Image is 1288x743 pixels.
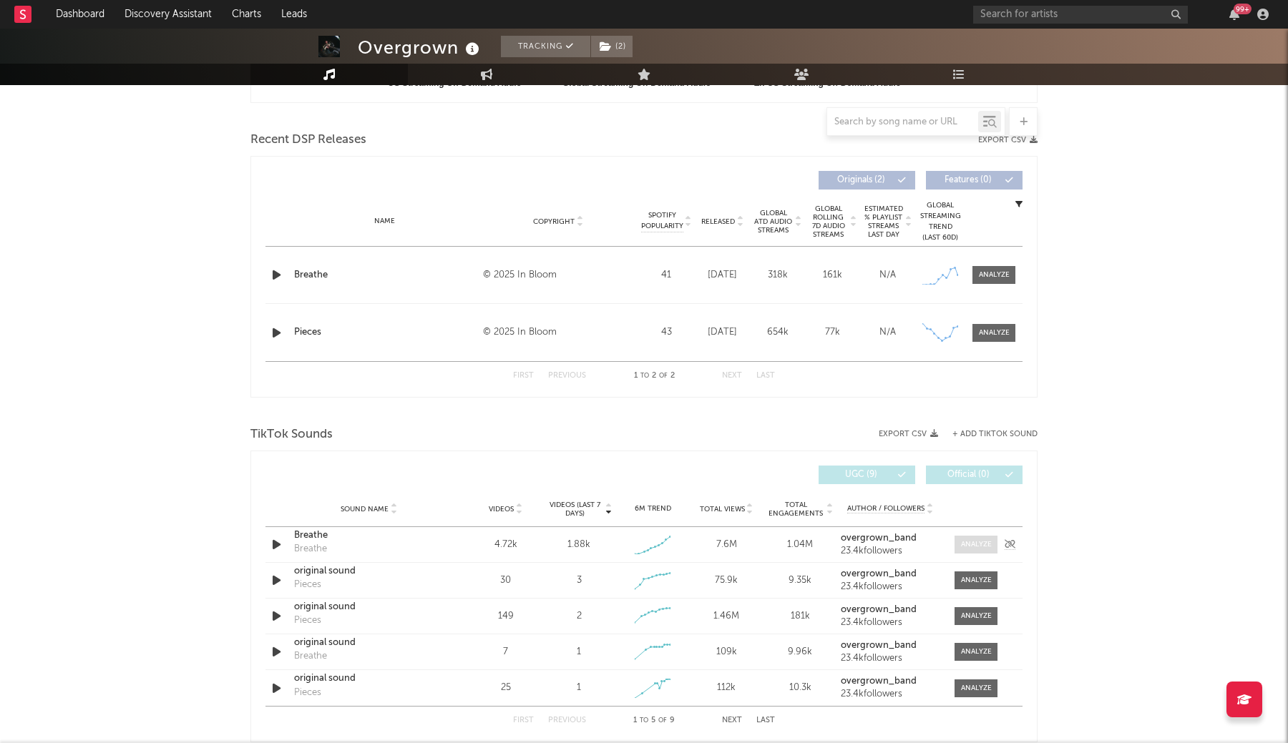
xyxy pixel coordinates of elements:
[973,6,1188,24] input: Search for artists
[294,686,321,700] div: Pieces
[841,618,940,628] div: 23.4k followers
[926,171,1023,190] button: Features(0)
[722,372,742,380] button: Next
[841,676,917,686] strong: overgrown_band
[548,372,586,380] button: Previous
[926,466,1023,484] button: Official(0)
[250,426,333,443] span: TikTok Sounds
[864,268,912,282] div: N/A
[615,368,693,385] div: 1 2 2
[489,505,514,513] span: Videos
[756,372,775,380] button: Last
[722,717,742,724] button: Next
[294,542,327,556] div: Breathe
[546,501,604,518] span: Videos (last 7 days)
[841,641,917,650] strong: overgrown_band
[698,325,746,340] div: [DATE]
[472,538,539,552] div: 4.72k
[828,176,894,184] span: Originals ( 2 )
[472,574,539,588] div: 30
[591,36,633,57] button: (2)
[841,654,940,664] div: 23.4k followers
[919,200,962,243] div: Global Streaming Trend (Last 60D)
[841,689,940,699] div: 23.4k followers
[577,645,581,659] div: 1
[864,325,912,340] div: N/A
[693,681,760,695] div: 112k
[294,614,321,628] div: Pieces
[294,325,476,340] a: Pieces
[828,471,894,479] span: UGC ( 9 )
[250,132,366,149] span: Recent DSP Releases
[693,645,760,659] div: 109k
[701,217,735,226] span: Released
[294,268,476,282] a: Breathe
[483,267,634,284] div: © 2025 In Bloom
[809,205,848,239] span: Global Rolling 7D Audio Streams
[767,681,834,695] div: 10.3k
[753,209,793,235] span: Global ATD Audio Streams
[935,471,1001,479] span: Official ( 0 )
[294,636,444,650] a: original sound
[841,582,940,592] div: 23.4k followers
[567,538,590,552] div: 1.88k
[294,216,476,227] div: Name
[693,574,760,588] div: 75.9k
[294,578,321,592] div: Pieces
[294,671,444,686] a: original sound
[756,717,775,724] button: Last
[472,681,539,695] div: 25
[548,717,586,724] button: Previous
[809,268,857,282] div: 161k
[641,210,683,232] span: Spotify Popularity
[1229,9,1239,20] button: 99+
[693,538,760,552] div: 7.6M
[658,717,667,724] span: of
[819,171,915,190] button: Originals(2)
[590,36,633,57] span: ( 2 )
[472,609,539,624] div: 149
[620,503,686,514] div: 6M Trend
[294,649,327,664] div: Breathe
[841,605,917,614] strong: overgrown_band
[753,325,801,340] div: 654k
[577,574,582,588] div: 3
[978,136,1038,144] button: Export CSV
[513,717,534,724] button: First
[809,325,857,340] div: 77k
[841,569,917,579] strong: overgrown_band
[294,564,444,579] a: original sound
[847,504,924,513] span: Author / Followers
[693,609,760,624] div: 1.46M
[358,36,483,59] div: Overgrown
[935,176,1001,184] span: Features ( 0 )
[615,712,693,729] div: 1 5 9
[577,681,581,695] div: 1
[294,600,444,614] a: original sound
[841,569,940,579] a: overgrown_band
[841,533,917,543] strong: overgrown_band
[533,217,575,226] span: Copyright
[1234,4,1252,14] div: 99 +
[938,430,1038,438] button: + Add TikTok Sound
[952,430,1038,438] button: + Add TikTok Sound
[700,505,745,513] span: Total Views
[641,268,691,282] div: 41
[767,574,834,588] div: 9.35k
[513,372,534,380] button: First
[294,528,444,543] a: Breathe
[501,36,590,57] button: Tracking
[472,645,539,659] div: 7
[767,645,834,659] div: 9.96k
[879,430,938,438] button: Export CSV
[827,117,978,128] input: Search by song name or URL
[841,546,940,556] div: 23.4k followers
[841,641,940,651] a: overgrown_band
[819,466,915,484] button: UGC(9)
